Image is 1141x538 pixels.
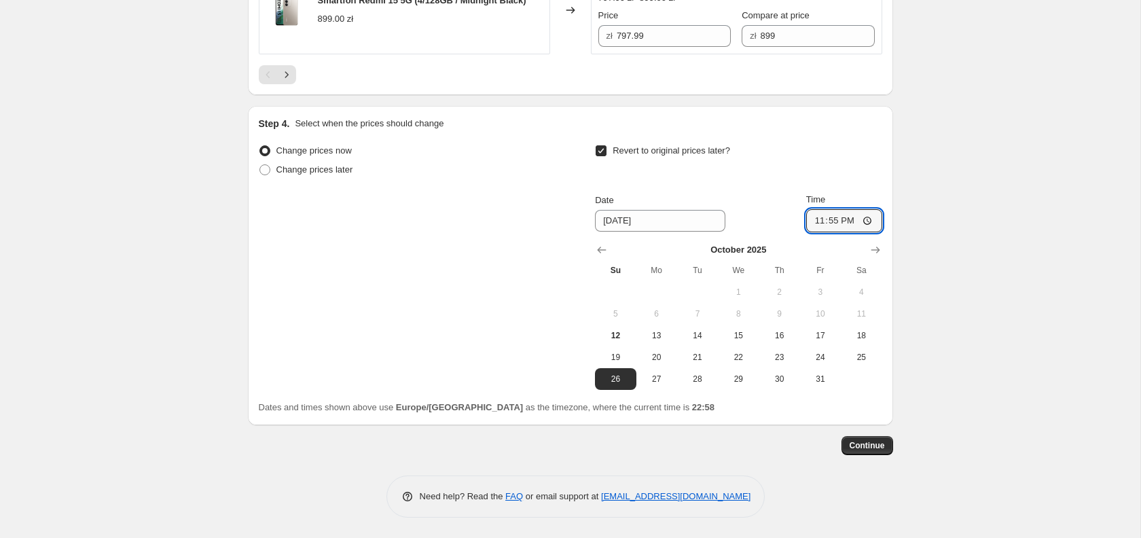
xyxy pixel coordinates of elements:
span: Price [598,10,619,20]
nav: Pagination [259,65,296,84]
span: Dates and times shown above use as the timezone, where the current time is [259,402,715,412]
span: 27 [642,374,672,384]
button: Saturday October 4 2025 [841,281,882,303]
button: Wednesday October 29 2025 [718,368,759,390]
button: Monday October 6 2025 [636,303,677,325]
button: Wednesday October 15 2025 [718,325,759,346]
button: Show previous month, September 2025 [592,240,611,259]
button: Show next month, November 2025 [866,240,885,259]
button: Saturday October 11 2025 [841,303,882,325]
span: Time [806,194,825,204]
th: Wednesday [718,259,759,281]
button: Thursday October 9 2025 [759,303,799,325]
b: 22:58 [692,402,714,412]
span: 31 [805,374,835,384]
b: Europe/[GEOGRAPHIC_DATA] [396,402,523,412]
span: Continue [850,440,885,451]
a: [EMAIL_ADDRESS][DOMAIN_NAME] [601,491,750,501]
button: Monday October 27 2025 [636,368,677,390]
div: 899.00 zł [318,12,354,26]
span: 4 [846,287,876,298]
button: Thursday October 2 2025 [759,281,799,303]
span: 10 [805,308,835,319]
span: Mo [642,265,672,276]
span: 3 [805,287,835,298]
span: 21 [683,352,712,363]
span: 1 [723,287,753,298]
button: Continue [841,436,893,455]
span: 26 [600,374,630,384]
button: Friday October 10 2025 [800,303,841,325]
button: Saturday October 25 2025 [841,346,882,368]
button: Friday October 31 2025 [800,368,841,390]
span: 9 [764,308,794,319]
button: Saturday October 18 2025 [841,325,882,346]
span: Th [764,265,794,276]
span: 22 [723,352,753,363]
th: Friday [800,259,841,281]
span: 2 [764,287,794,298]
span: 23 [764,352,794,363]
button: Thursday October 30 2025 [759,368,799,390]
span: Change prices now [276,145,352,156]
button: Next [277,65,296,84]
h2: Step 4. [259,117,290,130]
p: Select when the prices should change [295,117,443,130]
span: 24 [805,352,835,363]
button: Friday October 3 2025 [800,281,841,303]
a: FAQ [505,491,523,501]
span: 16 [764,330,794,341]
button: Wednesday October 22 2025 [718,346,759,368]
button: Sunday October 5 2025 [595,303,636,325]
span: zł [750,31,756,41]
span: 7 [683,308,712,319]
button: Today Sunday October 12 2025 [595,325,636,346]
button: Tuesday October 7 2025 [677,303,718,325]
input: 12:00 [806,209,882,232]
span: 20 [642,352,672,363]
span: 15 [723,330,753,341]
button: Friday October 24 2025 [800,346,841,368]
button: Monday October 20 2025 [636,346,677,368]
button: Friday October 17 2025 [800,325,841,346]
button: Tuesday October 14 2025 [677,325,718,346]
span: zł [606,31,613,41]
th: Saturday [841,259,882,281]
th: Tuesday [677,259,718,281]
th: Monday [636,259,677,281]
span: We [723,265,753,276]
span: 28 [683,374,712,384]
button: Tuesday October 21 2025 [677,346,718,368]
span: Compare at price [742,10,810,20]
span: Revert to original prices later? [613,145,730,156]
span: Su [600,265,630,276]
span: or email support at [523,491,601,501]
th: Sunday [595,259,636,281]
button: Thursday October 16 2025 [759,325,799,346]
button: Wednesday October 8 2025 [718,303,759,325]
span: 25 [846,352,876,363]
span: 17 [805,330,835,341]
span: 13 [642,330,672,341]
span: Date [595,195,613,205]
button: Sunday October 19 2025 [595,346,636,368]
span: 29 [723,374,753,384]
span: Need help? Read the [420,491,506,501]
span: Change prices later [276,164,353,175]
span: 19 [600,352,630,363]
span: Sa [846,265,876,276]
span: 11 [846,308,876,319]
th: Thursday [759,259,799,281]
span: 18 [846,330,876,341]
span: Fr [805,265,835,276]
button: Thursday October 23 2025 [759,346,799,368]
input: 10/12/2025 [595,210,725,232]
button: Tuesday October 28 2025 [677,368,718,390]
span: 30 [764,374,794,384]
span: 12 [600,330,630,341]
button: Wednesday October 1 2025 [718,281,759,303]
span: 8 [723,308,753,319]
button: Monday October 13 2025 [636,325,677,346]
span: 6 [642,308,672,319]
span: 5 [600,308,630,319]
